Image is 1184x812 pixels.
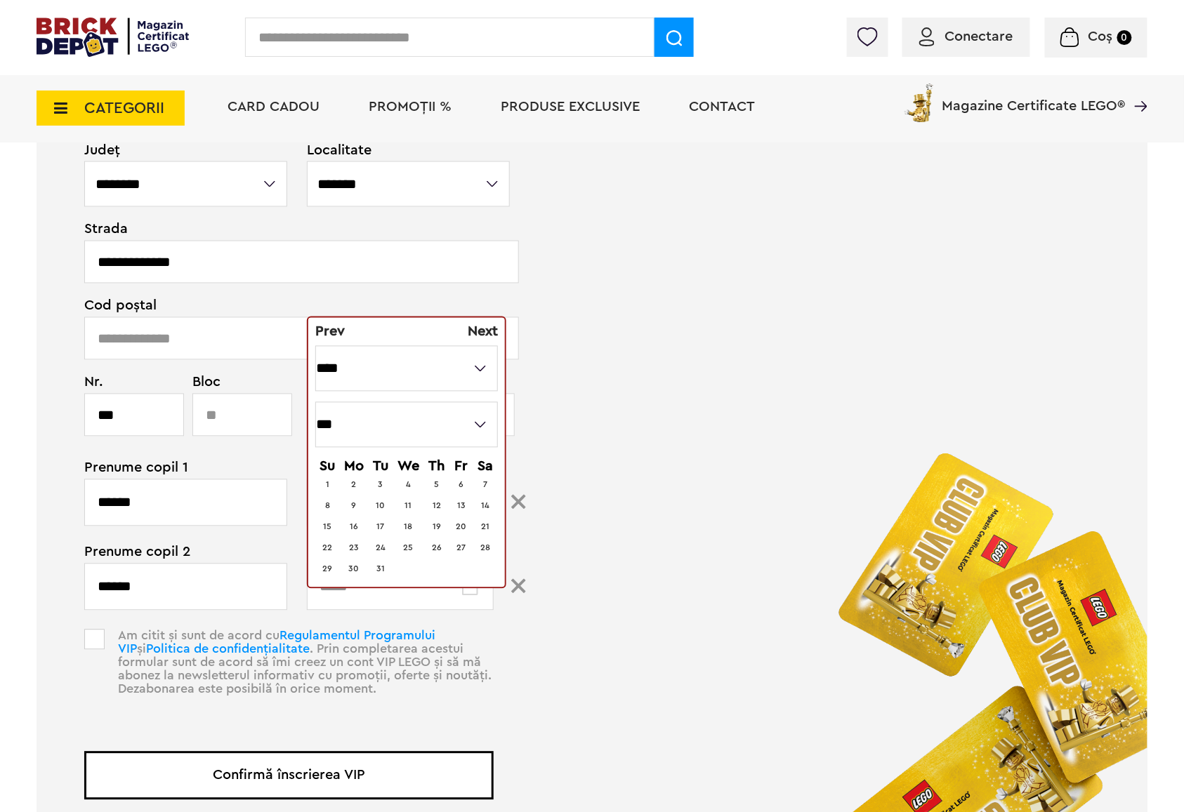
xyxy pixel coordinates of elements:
a: 6 [459,481,464,489]
span: Prenume copil 1 [84,461,272,475]
span: Bloc [192,375,284,390]
a: Politica de confidențialitate [146,643,310,655]
span: Wednesday [397,460,419,474]
a: 12 [433,502,441,510]
a: Contact [689,100,755,114]
a: 15 [324,523,332,531]
a: 13 [457,502,466,510]
span: Friday [455,460,468,474]
a: 23 [349,544,359,552]
a: 18 [404,523,413,531]
a: 26 [432,544,442,552]
a: Conectare [919,29,1013,44]
a: 21 [481,523,489,531]
a: 9 [352,502,357,510]
img: Group%201224.svg [511,579,526,594]
a: 1 [326,481,329,489]
a: 19 [433,523,441,531]
a: PROMOȚII % [369,100,452,114]
span: Thursday [429,460,445,474]
a: 2 [352,481,357,489]
a: Produse exclusive [501,100,640,114]
a: 8 [325,502,330,510]
span: Next [468,325,498,339]
span: Prenume copil 2 [84,545,272,559]
a: Magazine Certificate LEGO® [1126,81,1147,95]
a: 28 [480,544,490,552]
p: Am citit și sunt de acord cu și . Prin completarea acestui formular sunt de acord să îmi creez un... [109,630,494,720]
a: 4 [406,481,411,489]
a: 17 [376,523,384,531]
span: Județ [84,143,289,157]
a: 3 [378,481,383,489]
span: Monday [344,460,364,474]
a: 30 [349,565,360,573]
a: Card Cadou [228,100,320,114]
a: Regulamentul Programului VIP [118,630,435,655]
span: Nr. [84,375,176,390]
span: Sunday [320,460,336,474]
span: Coș [1088,29,1113,44]
a: 22 [323,544,333,552]
a: Prev [315,325,345,339]
span: Tuesday [373,460,388,474]
a: 29 [323,565,333,573]
span: Saturday [478,460,493,474]
a: 14 [481,502,489,510]
a: 24 [376,544,386,552]
small: 0 [1117,30,1132,45]
a: 31 [376,565,385,573]
img: Group%201224.svg [511,495,526,510]
a: 16 [350,523,358,531]
a: 10 [376,502,385,510]
a: 27 [457,544,466,552]
span: Cod poștal [84,299,494,313]
span: CATEGORII [84,100,164,116]
a: 5 [435,481,440,489]
span: Localitate [308,143,494,157]
button: Confirmă înscrierea VIP [84,752,494,800]
span: Conectare [945,29,1013,44]
a: 25 [404,544,414,552]
a: 7 [483,481,487,489]
a: 20 [456,523,467,531]
span: Magazine Certificate LEGO® [942,81,1126,113]
a: 11 [405,502,412,510]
